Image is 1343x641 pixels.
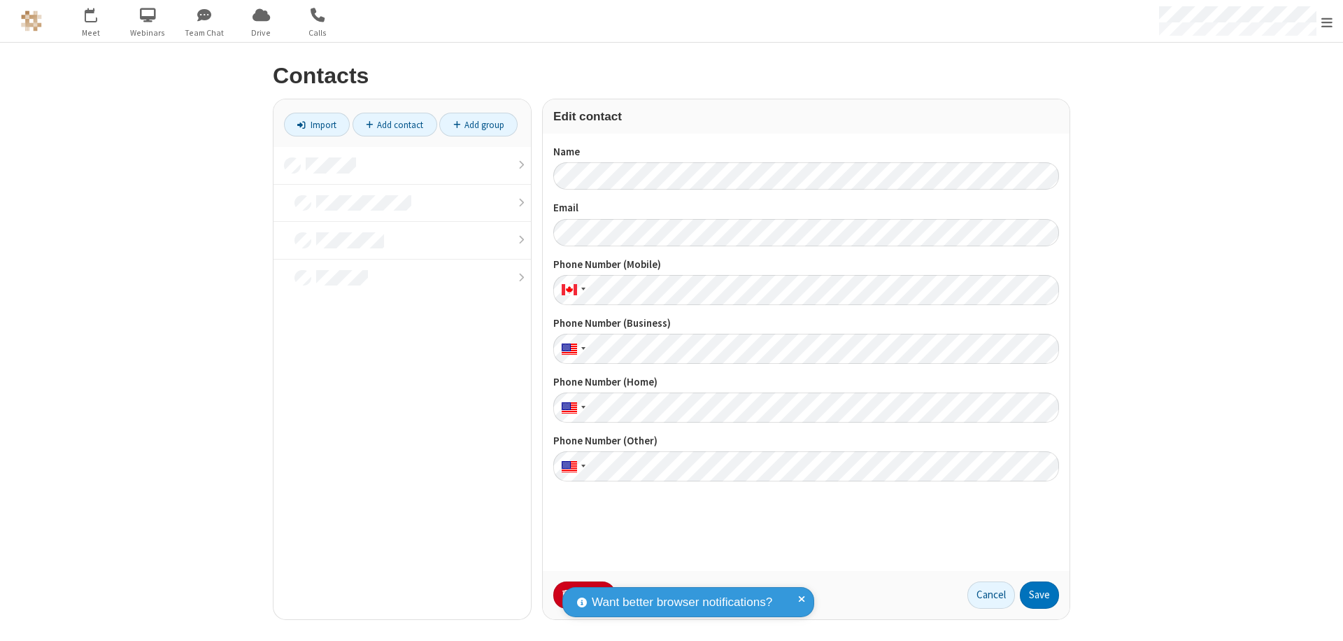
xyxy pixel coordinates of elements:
span: Drive [235,27,287,39]
span: Meet [65,27,118,39]
div: United States: + 1 [553,451,590,481]
span: Webinars [122,27,174,39]
h3: Edit contact [553,110,1059,123]
a: Add group [439,113,518,136]
button: Delete [553,582,616,610]
button: Cancel [967,582,1015,610]
label: Phone Number (Business) [553,316,1059,332]
a: Import [284,113,350,136]
span: Calls [292,27,344,39]
span: Want better browser notifications? [592,593,772,612]
label: Phone Number (Other) [553,433,1059,449]
div: United States: + 1 [553,334,590,364]
label: Phone Number (Mobile) [553,257,1059,273]
div: United States: + 1 [553,393,590,423]
label: Email [553,200,1059,216]
label: Name [553,144,1059,160]
div: 9 [94,8,104,18]
button: Save [1020,582,1059,610]
span: Team Chat [178,27,231,39]
img: QA Selenium DO NOT DELETE OR CHANGE [21,10,42,31]
div: Canada: + 1 [553,275,590,305]
a: Add contact [353,113,437,136]
h2: Contacts [273,64,1070,88]
label: Phone Number (Home) [553,374,1059,390]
